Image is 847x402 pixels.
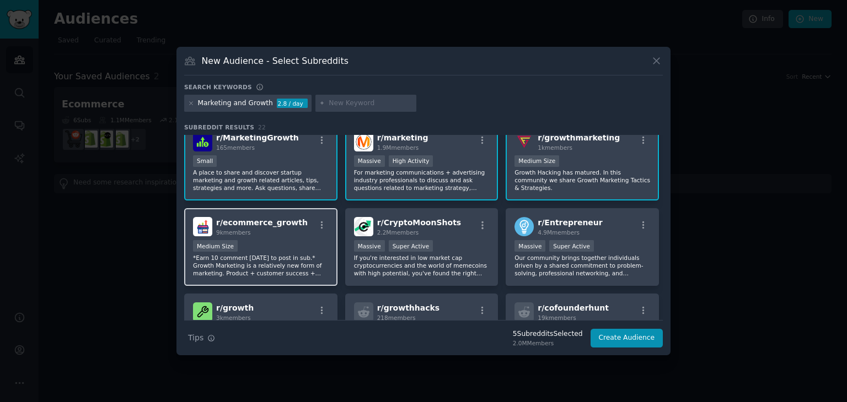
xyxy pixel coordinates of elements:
[514,240,545,252] div: Massive
[193,240,238,252] div: Medium Size
[354,254,490,277] p: If you're interested in low market cap cryptocurrencies and the world of memecoins with high pote...
[538,303,609,312] span: r/ cofounderhunt
[514,132,534,151] img: growthmarketing
[538,229,580,236] span: 4.9M members
[354,217,373,236] img: CryptoMoonShots
[389,240,433,252] div: Super Active
[216,229,251,236] span: 9k members
[198,99,273,108] div: Marketing and Growth
[216,314,251,321] span: 3k members
[193,155,217,167] div: Small
[377,144,419,151] span: 1.9M members
[216,133,299,142] span: r/ MarketingGrowth
[377,314,416,321] span: 218 members
[354,155,385,167] div: Massive
[216,303,254,312] span: r/ growth
[377,229,419,236] span: 2.2M members
[193,132,212,151] img: MarketingGrowth
[277,99,308,108] div: 2.8 / day
[513,329,583,339] div: 5 Subreddit s Selected
[591,329,663,347] button: Create Audience
[258,124,266,131] span: 22
[514,217,534,236] img: Entrepreneur
[514,254,650,277] p: Our community brings together individuals driven by a shared commitment to problem-solving, profe...
[389,155,433,167] div: High Activity
[193,169,329,192] p: A place to share and discover startup marketing and growth related articles, tips, strategies and...
[377,133,428,142] span: r/ marketing
[538,144,572,151] span: 1k members
[193,217,212,236] img: ecommerce_growth
[184,123,254,131] span: Subreddit Results
[549,240,594,252] div: Super Active
[377,303,440,312] span: r/ growthhacks
[216,144,255,151] span: 165 members
[514,169,650,192] p: Growth Hacking has matured. In this community we share Growth Marketing Tactics & Strategies.
[514,155,559,167] div: Medium Size
[202,55,349,67] h3: New Audience - Select Subreddits
[193,302,212,322] img: growth
[354,169,490,192] p: For marketing communications + advertising industry professionals to discuss and ask questions re...
[329,99,412,108] input: New Keyword
[184,83,252,91] h3: Search keywords
[538,218,602,227] span: r/ Entrepreneur
[216,218,308,227] span: r/ ecommerce_growth
[538,133,620,142] span: r/ growthmarketing
[354,240,385,252] div: Massive
[377,218,462,227] span: r/ CryptoMoonShots
[354,132,373,151] img: marketing
[184,328,219,347] button: Tips
[538,314,576,321] span: 19k members
[188,332,203,344] span: Tips
[513,339,583,347] div: 2.0M Members
[193,254,329,277] p: *Earn 10 comment [DATE] to post in sub.* Growth Marketing is a relatively new form of marketing. ...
